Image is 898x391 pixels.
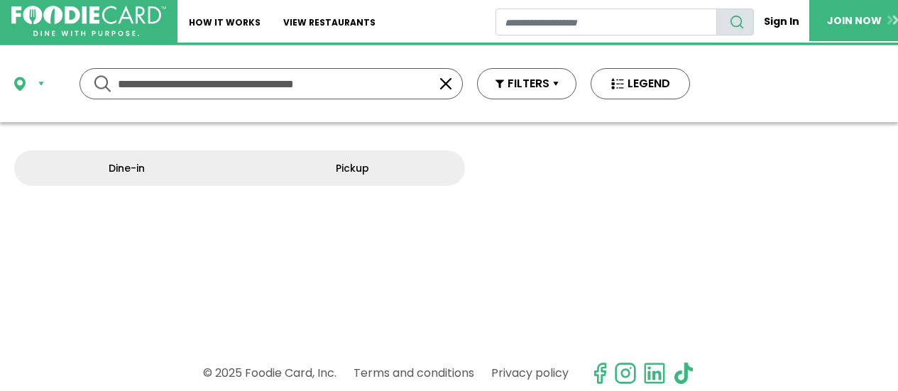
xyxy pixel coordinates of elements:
p: © 2025 Foodie Card, Inc. [203,360,336,385]
img: FoodieCard; Eat, Drink, Save, Donate [11,6,166,37]
button: FILTERS [477,68,576,99]
svg: check us out on facebook [588,362,611,385]
button: LEGEND [591,68,690,99]
button: search [716,9,754,35]
a: Terms and conditions [354,360,474,385]
a: Privacy policy [491,360,569,385]
a: Sign In [754,9,809,35]
a: Pickup [240,150,466,186]
input: restaurant search [495,9,716,35]
a: Dine-in [14,150,240,186]
img: linkedin.svg [643,362,666,385]
img: tiktok.svg [672,362,695,385]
